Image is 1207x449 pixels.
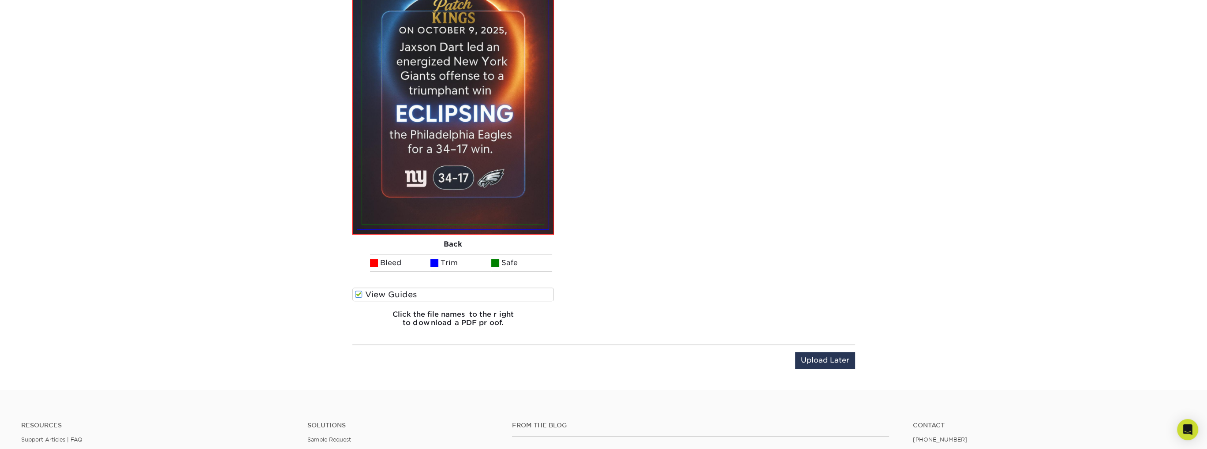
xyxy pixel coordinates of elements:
[512,422,889,429] h4: From the Blog
[352,235,554,254] div: Back
[913,436,968,443] a: [PHONE_NUMBER]
[307,422,499,429] h4: Solutions
[913,422,1186,429] a: Contact
[307,436,351,443] a: Sample Request
[491,254,552,272] li: Safe
[430,254,491,272] li: Trim
[21,422,294,429] h4: Resources
[1177,419,1198,440] div: Open Intercom Messenger
[370,254,431,272] li: Bleed
[352,288,554,301] label: View Guides
[352,310,554,334] h6: Click the file names to the right to download a PDF proof.
[795,352,855,369] input: Upload Later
